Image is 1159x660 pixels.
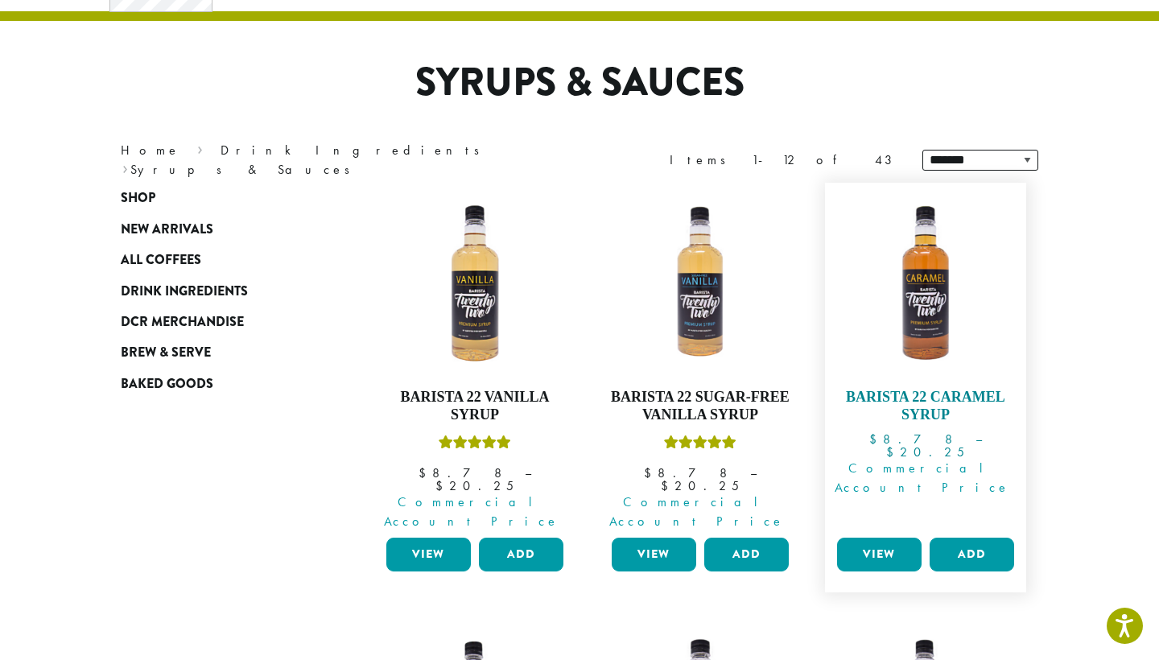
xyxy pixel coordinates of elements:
span: Baked Goods [121,374,213,394]
span: $ [435,477,449,494]
span: $ [886,443,900,460]
h4: Barista 22 Vanilla Syrup [382,389,567,423]
button: Add [479,538,563,571]
span: Drink Ingredients [121,282,248,302]
span: DCR Merchandise [121,312,244,332]
span: All Coffees [121,250,201,270]
span: $ [419,464,432,481]
span: $ [644,464,658,481]
a: View [386,538,471,571]
bdi: 8.78 [419,464,509,481]
bdi: 20.25 [886,443,964,460]
a: New Arrivals [121,214,314,245]
span: Commercial Account Price [376,493,567,531]
span: – [750,464,757,481]
div: Items 1-12 of 43 [670,151,898,170]
nav: Breadcrumb [121,141,555,179]
div: Rated 5.00 out of 5 [439,433,511,457]
a: View [612,538,696,571]
span: $ [869,431,883,448]
a: Baked Goods [121,369,314,399]
span: Commercial Account Price [601,493,793,531]
bdi: 8.78 [644,464,735,481]
bdi: 20.25 [661,477,739,494]
a: Brew & Serve [121,337,314,368]
h4: Barista 22 Sugar-Free Vanilla Syrup [608,389,793,423]
a: DCR Merchandise [121,307,314,337]
span: Commercial Account Price [827,459,1018,497]
button: Add [704,538,789,571]
span: Shop [121,188,155,208]
span: New Arrivals [121,220,213,240]
button: Add [930,538,1014,571]
img: SF-VANILLA-300x300.png [608,191,793,376]
a: Home [121,142,180,159]
span: $ [661,477,674,494]
a: All Coffees [121,245,314,275]
div: Rated 5.00 out of 5 [664,433,736,457]
img: CARAMEL-1-300x300.png [833,191,1018,376]
span: – [525,464,531,481]
h1: Syrups & Sauces [109,60,1050,106]
img: VANILLA-300x300.png [382,191,567,376]
a: Shop [121,183,314,213]
a: View [837,538,922,571]
span: › [122,155,128,179]
a: Drink Ingredients [221,142,490,159]
span: – [975,431,982,448]
a: Barista 22 Caramel Syrup Commercial Account Price [833,191,1018,531]
a: Barista 22 Vanilla SyrupRated 5.00 out of 5 Commercial Account Price [382,191,567,531]
h4: Barista 22 Caramel Syrup [833,389,1018,423]
bdi: 8.78 [869,431,960,448]
a: Barista 22 Sugar-Free Vanilla SyrupRated 5.00 out of 5 Commercial Account Price [608,191,793,531]
span: Brew & Serve [121,343,211,363]
bdi: 20.25 [435,477,514,494]
span: › [197,135,203,160]
a: Drink Ingredients [121,275,314,306]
